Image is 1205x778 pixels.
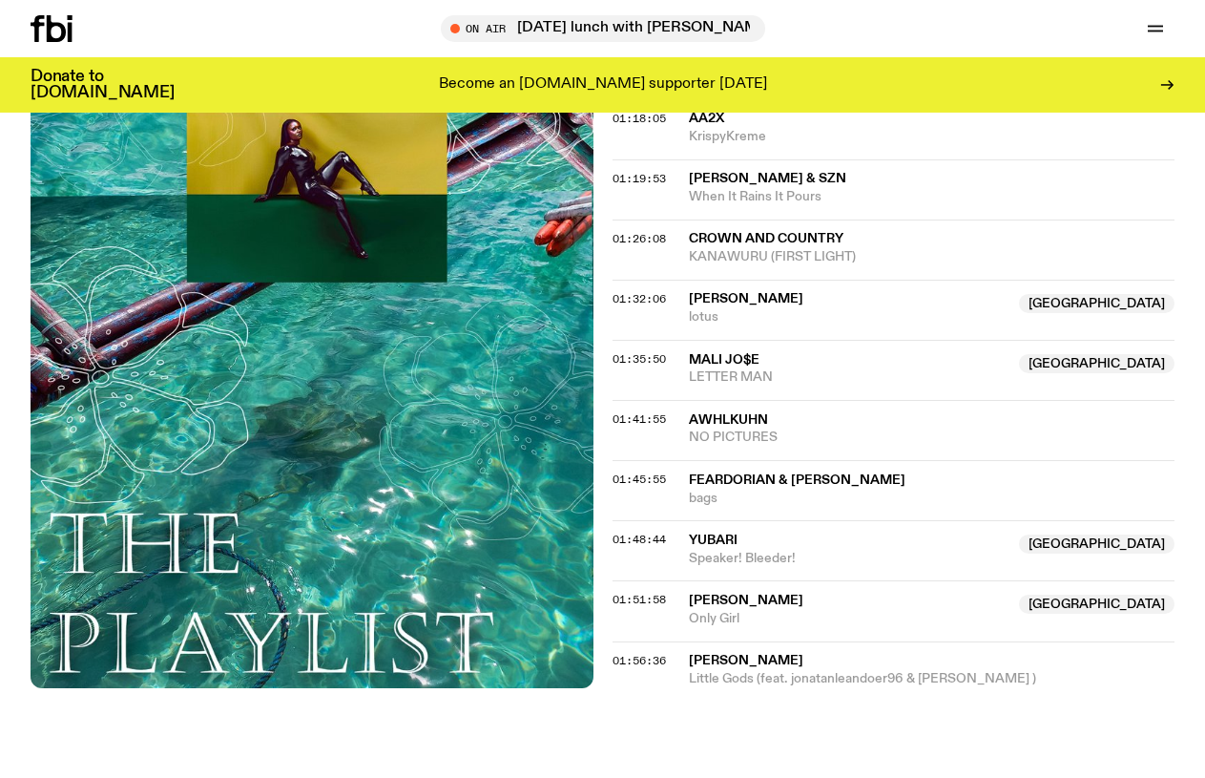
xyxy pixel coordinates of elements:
button: 01:48:44 [613,535,666,545]
span: Speaker! Bleeder! [689,550,1008,568]
span: 01:45:55 [613,472,666,487]
span: [PERSON_NAME] [689,654,803,667]
button: 01:51:58 [613,595,666,605]
span: yubari [689,534,738,547]
span: Only Girl [689,610,1008,628]
span: lotus [689,308,1008,326]
span: 01:48:44 [613,532,666,547]
button: 01:19:53 [613,174,666,184]
button: 01:41:55 [613,414,666,425]
span: Crown and Country [689,232,843,245]
span: [GEOGRAPHIC_DATA] [1019,354,1174,373]
span: [PERSON_NAME] [689,292,803,305]
span: [GEOGRAPHIC_DATA] [1019,595,1174,614]
span: When It Rains It Pours [689,188,1175,206]
span: 01:26:08 [613,231,666,246]
span: [PERSON_NAME] [689,594,803,607]
p: Become an [DOMAIN_NAME] supporter [DATE] [439,76,767,94]
span: [GEOGRAPHIC_DATA] [1019,535,1174,554]
button: On Air[DATE] lunch with [PERSON_NAME]! [441,15,765,42]
span: bags [689,490,1175,508]
span: AA2x [689,112,724,125]
button: 01:45:55 [613,474,666,485]
span: 01:51:58 [613,592,666,607]
span: LETTER MAN [689,368,1008,387]
span: 01:56:36 [613,653,666,668]
button: 01:56:36 [613,656,666,666]
span: MALI JO$E [689,353,759,367]
span: 01:35:50 [613,351,666,367]
span: FearDorian & [PERSON_NAME] [689,473,905,487]
span: awhlkuhn [689,413,768,427]
span: [GEOGRAPHIC_DATA] [1019,294,1174,313]
button: 01:35:50 [613,354,666,365]
h3: Donate to [DOMAIN_NAME] [31,69,175,101]
button: 01:26:08 [613,234,666,244]
span: Little Gods (feat. jonatanleandoer96 & [PERSON_NAME] ) [689,670,1175,688]
button: 01:32:06 [613,294,666,305]
span: 01:32:06 [613,291,666,306]
button: 01:18:05 [613,114,666,124]
span: 01:18:05 [613,111,666,126]
span: KANAWURU (FIRST LIGHT) [689,248,1175,266]
span: 01:19:53 [613,171,666,186]
span: 01:41:55 [613,411,666,427]
span: NO PICTURES [689,429,1175,447]
span: KrispyKreme [689,128,1175,146]
span: [PERSON_NAME] & SZN [689,172,846,185]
